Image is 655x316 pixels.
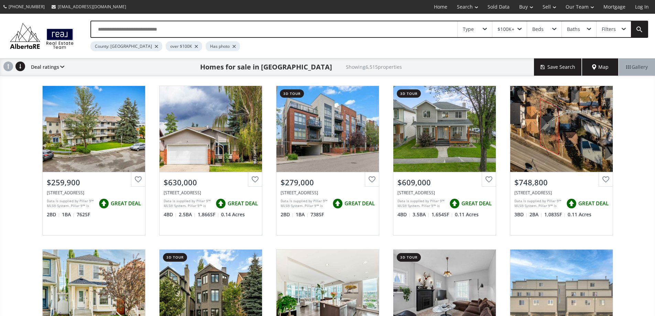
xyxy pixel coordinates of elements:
[47,198,95,209] div: Data is supplied by Pillar 9™ MLS® System. Pillar 9™ is the owner of the copyright in its MLS® Sy...
[578,200,609,207] span: GREAT DEAL
[565,197,578,210] img: rating icon
[592,64,609,70] span: Map
[619,58,655,76] div: Gallery
[503,79,620,242] a: $748,800[STREET_ADDRESS]Data is supplied by Pillar 9™ MLS® System. Pillar 9™ is the owner of the ...
[567,27,580,32] div: Baths
[47,211,60,218] span: 2 BD
[397,177,492,188] div: $609,000
[166,41,202,51] div: over $100K
[47,190,141,196] div: 3606 Erlton Court SW #105, Calgary, AB T2S 3A5
[345,200,375,207] span: GREAT DEAL
[269,79,386,242] a: 3d tour$279,000[STREET_ADDRESS]Data is supplied by Pillar 9™ MLS® System. Pillar 9™ is the owner ...
[186,126,236,132] div: View Photos & Details
[214,197,228,210] img: rating icon
[77,211,90,218] span: 762 SF
[198,211,219,218] span: 1,866 SF
[281,211,294,218] span: 2 BD
[206,41,240,51] div: Has photo
[463,27,474,32] div: Type
[498,27,514,32] div: $100K+
[164,198,212,209] div: Data is supplied by Pillar 9™ MLS® System. Pillar 9™ is the owner of the copyright in its MLS® Sy...
[420,289,469,296] div: View Photos & Details
[397,190,492,196] div: 12 Inverness Boulevard SE, Calgary, AB T2Z 2W6
[97,197,111,210] img: rating icon
[514,190,609,196] div: 2824 Parkdale Boulevard NW, Calgary, AB t2n 3s8
[186,289,236,296] div: View Photos & Details
[626,64,648,70] span: Gallery
[544,211,566,218] span: 1,083 SF
[397,198,446,209] div: Data is supplied by Pillar 9™ MLS® System. Pillar 9™ is the owner of the copyright in its MLS® Sy...
[200,62,332,72] h1: Homes for sale in [GEOGRAPHIC_DATA]
[179,211,196,218] span: 2.5 BA
[514,177,609,188] div: $748,800
[58,4,126,10] span: [EMAIL_ADDRESS][DOMAIN_NAME]
[602,27,616,32] div: Filters
[397,211,411,218] span: 4 BD
[386,79,503,242] a: 3d tour$609,000[STREET_ADDRESS]Data is supplied by Pillar 9™ MLS® System. Pillar 9™ is the owner ...
[461,200,492,207] span: GREAT DEAL
[111,200,141,207] span: GREAT DEAL
[346,64,402,69] h2: Showing 6,515 properties
[413,211,430,218] span: 3.5 BA
[534,58,582,76] button: Save Search
[164,211,177,218] span: 4 BD
[568,211,591,218] span: 0.11 Acres
[35,79,152,242] a: $259,900[STREET_ADDRESS]Data is supplied by Pillar 9™ MLS® System. Pillar 9™ is the owner of the ...
[303,289,352,296] div: View Photos & Details
[9,4,45,10] span: [PHONE_NUMBER]
[164,190,258,196] div: 36 Deermeade Road, Calgary, AB T2J 5Z5
[448,197,461,210] img: rating icon
[69,126,119,132] div: View Photos & Details
[69,289,119,296] div: View Photos & Details
[530,211,543,218] span: 2 BA
[514,198,563,209] div: Data is supplied by Pillar 9™ MLS® System. Pillar 9™ is the owner of the copyright in its MLS® Sy...
[582,58,619,76] div: Map
[532,27,544,32] div: Beds
[455,211,479,218] span: 0.11 Acres
[228,200,258,207] span: GREAT DEAL
[90,41,162,51] div: County: [GEOGRAPHIC_DATA]
[281,198,329,209] div: Data is supplied by Pillar 9™ MLS® System. Pillar 9™ is the owner of the copyright in its MLS® Sy...
[296,211,309,218] span: 1 BA
[28,58,64,76] div: Deal ratings
[420,126,469,132] div: View Photos & Details
[281,190,375,196] div: 725 4 Street NE #107, Calgary, AB T2E3S7
[221,211,245,218] span: 0.14 Acres
[310,211,324,218] span: 738 SF
[164,177,258,188] div: $630,000
[7,21,77,51] img: Logo
[303,126,352,132] div: View Photos & Details
[514,211,528,218] span: 3 BD
[537,289,586,296] div: View Photos & Details
[48,0,130,13] a: [EMAIL_ADDRESS][DOMAIN_NAME]
[152,79,269,242] a: $630,000[STREET_ADDRESS]Data is supplied by Pillar 9™ MLS® System. Pillar 9™ is the owner of the ...
[432,211,453,218] span: 1,654 SF
[62,211,75,218] span: 1 BA
[331,197,345,210] img: rating icon
[537,126,586,132] div: View Photos & Details
[281,177,375,188] div: $279,000
[47,177,141,188] div: $259,900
